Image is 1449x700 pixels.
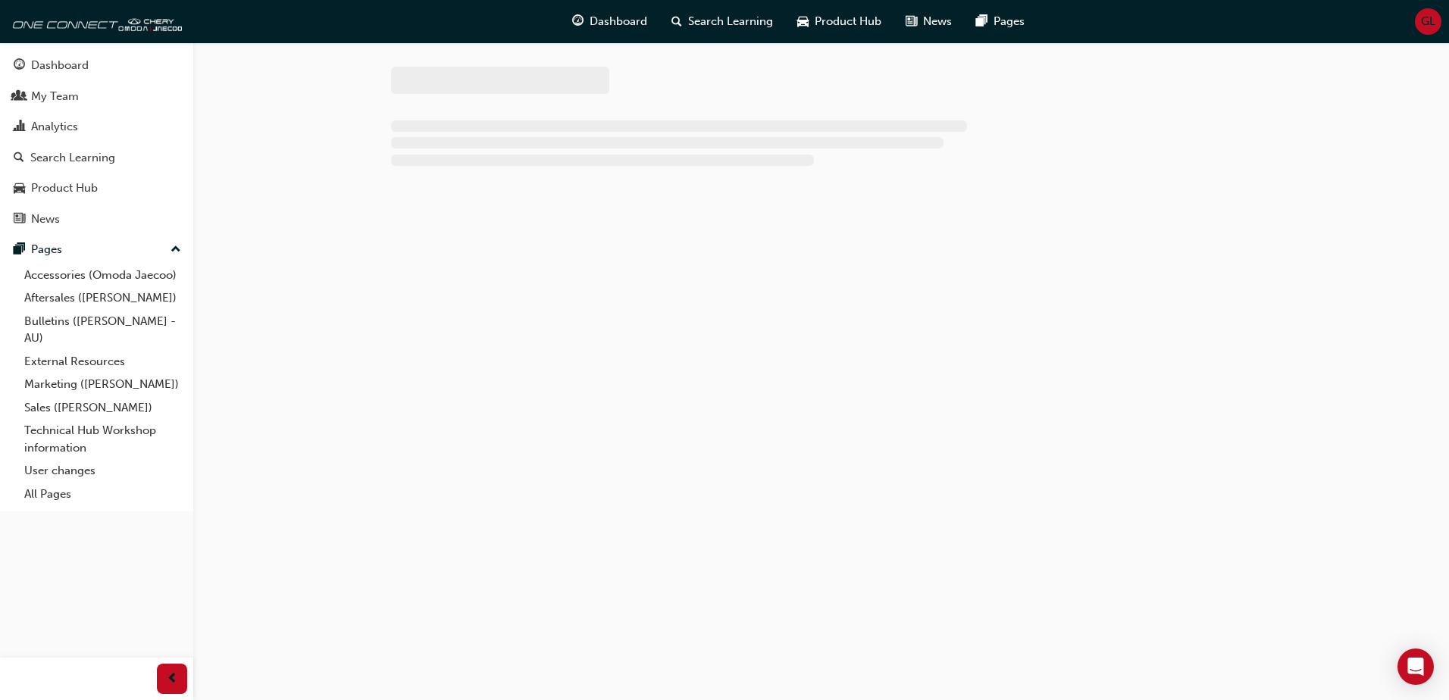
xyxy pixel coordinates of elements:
[6,236,187,264] button: Pages
[906,12,917,31] span: news-icon
[31,88,79,105] div: My Team
[31,118,78,136] div: Analytics
[590,13,647,30] span: Dashboard
[8,6,182,36] img: oneconnect
[6,174,187,202] a: Product Hub
[14,59,25,73] span: guage-icon
[31,241,62,258] div: Pages
[6,113,187,141] a: Analytics
[964,6,1037,37] a: pages-iconPages
[6,83,187,111] a: My Team
[671,12,682,31] span: search-icon
[976,12,987,31] span: pages-icon
[797,12,809,31] span: car-icon
[14,243,25,257] span: pages-icon
[688,13,773,30] span: Search Learning
[18,373,187,396] a: Marketing ([PERSON_NAME])
[14,152,24,165] span: search-icon
[994,13,1025,30] span: Pages
[785,6,893,37] a: car-iconProduct Hub
[18,396,187,420] a: Sales ([PERSON_NAME])
[31,180,98,197] div: Product Hub
[18,419,187,459] a: Technical Hub Workshop information
[14,90,25,104] span: people-icon
[14,213,25,227] span: news-icon
[815,13,881,30] span: Product Hub
[893,6,964,37] a: news-iconNews
[1415,8,1441,35] button: GL
[923,13,952,30] span: News
[18,350,187,373] a: External Resources
[18,459,187,483] a: User changes
[560,6,659,37] a: guage-iconDashboard
[31,211,60,228] div: News
[14,182,25,195] span: car-icon
[18,310,187,350] a: Bulletins ([PERSON_NAME] - AU)
[1397,648,1434,685] div: Open Intercom Messenger
[14,120,25,134] span: chart-icon
[6,52,187,80] a: Dashboard
[171,240,181,260] span: up-icon
[30,149,115,167] div: Search Learning
[6,144,187,172] a: Search Learning
[167,670,178,689] span: prev-icon
[659,6,785,37] a: search-iconSearch Learning
[18,286,187,310] a: Aftersales ([PERSON_NAME])
[31,57,89,74] div: Dashboard
[18,483,187,506] a: All Pages
[1421,13,1435,30] span: GL
[572,12,584,31] span: guage-icon
[6,205,187,233] a: News
[18,264,187,287] a: Accessories (Omoda Jaecoo)
[6,48,187,236] button: DashboardMy TeamAnalyticsSearch LearningProduct HubNews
